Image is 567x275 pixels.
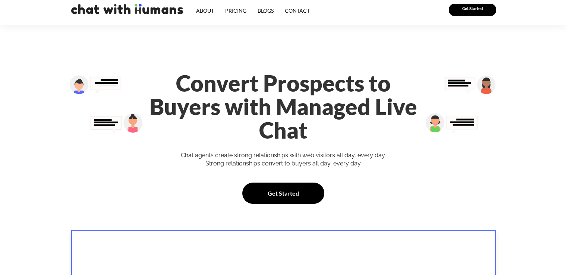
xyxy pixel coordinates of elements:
img: Group 26 [444,75,496,94]
a: Get Started [449,4,496,16]
a: Get Started [242,183,324,204]
a: Contact [279,4,315,18]
a: Pricing [220,4,252,18]
h1: Convert Prospects to Buyers with Managed Live Chat [145,72,422,142]
img: Group 29 [89,113,143,134]
img: Group 27 [425,113,478,134]
div: Strong relationships convert to buyers all day, every day. [145,159,422,168]
img: chat with humans [71,4,183,14]
a: Blogs [252,4,279,18]
span: Get Started [268,189,299,198]
div: Chat agents create strong relationships with web visitors all day, every day. [145,151,422,159]
img: Group 28 [69,75,121,94]
a: About [190,4,220,18]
